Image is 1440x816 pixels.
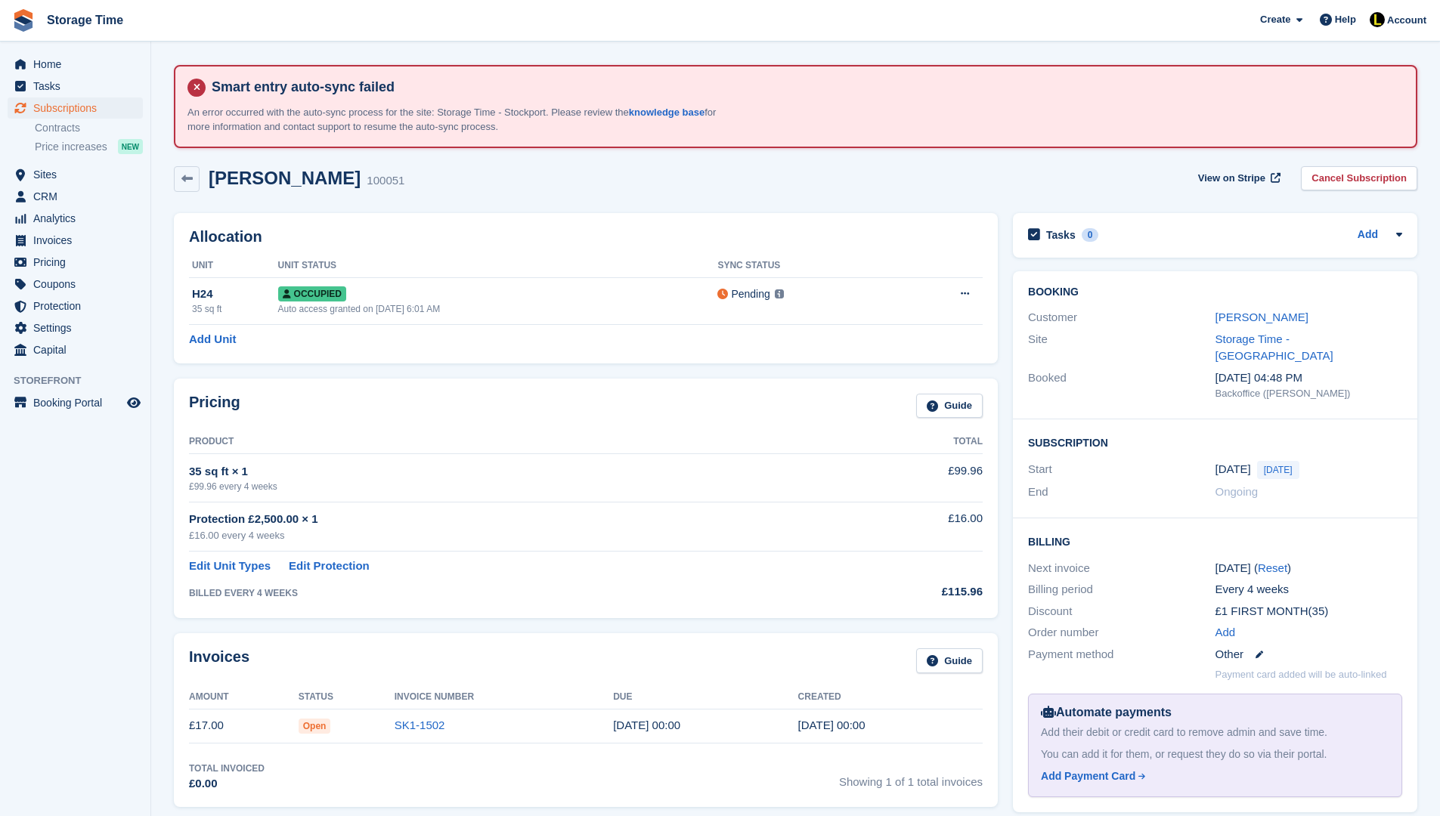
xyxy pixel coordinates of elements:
[8,186,143,207] a: menu
[1041,768,1383,784] a: Add Payment Card
[1028,484,1215,501] div: End
[613,685,797,709] th: Due
[836,454,983,502] td: £99.96
[1041,725,1389,740] div: Add their debit or credit card to remove admin and save time.
[613,719,680,731] time: 2025-08-13 23:00:00 UTC
[8,97,143,119] a: menu
[189,685,299,709] th: Amount
[33,392,124,413] span: Booking Portal
[1358,227,1378,244] a: Add
[8,208,143,229] a: menu
[192,286,278,303] div: H24
[33,164,124,185] span: Sites
[35,121,143,135] a: Contracts
[289,558,370,575] a: Edit Protection
[189,648,249,673] h2: Invoices
[395,685,613,709] th: Invoice Number
[41,8,129,32] a: Storage Time
[192,302,278,316] div: 35 sq ft
[1028,533,1402,549] h2: Billing
[916,394,983,419] a: Guide
[8,76,143,97] a: menu
[1335,12,1356,27] span: Help
[278,286,346,301] span: Occupied
[1028,624,1215,641] div: Order number
[798,719,866,731] time: 2025-08-12 23:00:07 UTC
[33,97,124,119] span: Subscriptions
[717,254,897,278] th: Sync Status
[8,392,143,413] a: menu
[189,558,271,575] a: Edit Unit Types
[33,186,124,207] span: CRM
[189,463,836,481] div: 35 sq ft × 1
[1215,624,1236,641] a: Add
[189,331,236,348] a: Add Unit
[1028,581,1215,598] div: Billing period
[278,302,718,316] div: Auto access granted on [DATE] 6:01 AM
[1387,13,1426,28] span: Account
[33,295,124,317] span: Protection
[33,208,124,229] span: Analytics
[189,709,299,743] td: £17.00
[1215,311,1308,323] a: [PERSON_NAME]
[1028,434,1402,450] h2: Subscription
[278,254,718,278] th: Unit Status
[1028,646,1215,663] div: Payment method
[1028,560,1215,577] div: Next invoice
[14,373,150,388] span: Storefront
[1215,485,1259,498] span: Ongoing
[8,54,143,75] a: menu
[189,511,836,528] div: Protection £2,500.00 × 1
[8,295,143,317] a: menu
[836,430,983,454] th: Total
[299,685,395,709] th: Status
[8,230,143,251] a: menu
[839,762,983,793] span: Showing 1 of 1 total invoices
[1215,386,1402,401] div: Backoffice ([PERSON_NAME])
[33,274,124,295] span: Coupons
[189,480,836,493] div: £99.96 every 4 weeks
[731,286,770,302] div: Pending
[189,430,836,454] th: Product
[8,274,143,295] a: menu
[33,252,124,273] span: Pricing
[1215,369,1402,387] div: [DATE] 04:48 PM
[836,502,983,551] td: £16.00
[189,228,983,246] h2: Allocation
[33,54,124,75] span: Home
[775,289,784,298] img: icon-info-grey-7440780725fd019a000dd9b08b2336e03edf1995a4989e88bcd33f0948082b44.svg
[1215,581,1402,598] div: Every 4 weeks
[209,168,361,188] h2: [PERSON_NAME]
[1028,309,1215,326] div: Customer
[1215,461,1251,478] time: 2025-08-12 23:00:00 UTC
[1258,561,1287,574] a: Reset
[1215,560,1402,577] div: [DATE] ( )
[189,762,265,775] div: Total Invoiced
[35,140,107,154] span: Price increases
[367,172,404,190] div: 100051
[1215,667,1387,682] p: Payment card added will be auto-linked
[206,79,1404,96] h4: Smart entry auto-sync failed
[1041,703,1389,722] div: Automate payments
[1082,228,1099,242] div: 0
[118,139,143,154] div: NEW
[125,394,143,412] a: Preview store
[1028,331,1215,365] div: Site
[1041,746,1389,762] div: You can add it for them, or request they do so via their portal.
[1301,166,1417,191] a: Cancel Subscription
[1257,461,1299,479] span: [DATE]
[189,528,836,543] div: £16.00 every 4 weeks
[1028,286,1402,298] h2: Booking
[1028,603,1215,620] div: Discount
[33,317,124,338] span: Settings
[12,9,35,32] img: stora-icon-8386f47178a22dfd0bd8f6a31ec36ba5ce8667c1dd55bd0f319d3a0aa187defe.svg
[395,719,445,731] a: SK1-1502
[916,648,983,673] a: Guide
[189,254,278,278] th: Unit
[1028,461,1215,479] div: Start
[189,394,240,419] h2: Pricing
[8,252,143,273] a: menu
[1041,768,1135,784] div: Add Payment Card
[1028,369,1215,401] div: Booked
[1215,646,1402,663] div: Other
